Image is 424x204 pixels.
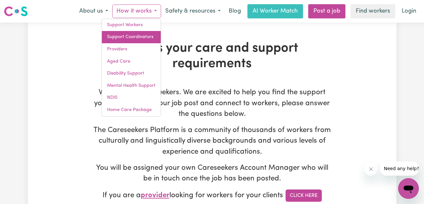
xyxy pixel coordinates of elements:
[398,4,420,18] a: Login
[102,43,161,56] a: Providers
[93,87,331,120] p: Welcome to Careseekers. We are excited to help you find the support you need. To start your job p...
[4,5,28,17] img: Careseekers logo
[93,125,331,158] p: The Careseekers Platform is a community of thousands of workers from culturally and linguisticall...
[93,41,331,72] h1: Tell us your care and support requirements
[112,5,161,18] button: How it works
[75,5,112,18] button: About us
[398,178,419,199] iframe: Button to launch messaging window
[102,67,161,80] a: Disability Support
[141,192,169,199] span: provider
[351,4,395,18] a: Find workers
[286,189,322,202] a: Click Here
[4,5,39,10] span: Need any help?
[225,4,245,18] a: Blog
[102,56,161,68] a: Aged Care
[102,104,161,116] a: Home Care Package
[93,163,331,184] p: You will be assigned your own Careseekers Account Manager who will be in touch once the job has b...
[102,19,161,31] a: Support Workers
[364,163,377,176] iframe: Close message
[4,4,28,19] a: Careseekers logo
[161,5,225,18] button: Safety & resources
[102,92,161,104] a: NDIS
[308,4,345,18] a: Post a job
[93,189,331,202] p: If you are a looking for workers for your clients
[102,80,161,92] a: Mental Health Support
[102,19,161,117] div: How it works
[102,31,161,43] a: Support Coordinators
[247,4,303,18] a: AI Worker Match
[380,161,419,176] iframe: Message from company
